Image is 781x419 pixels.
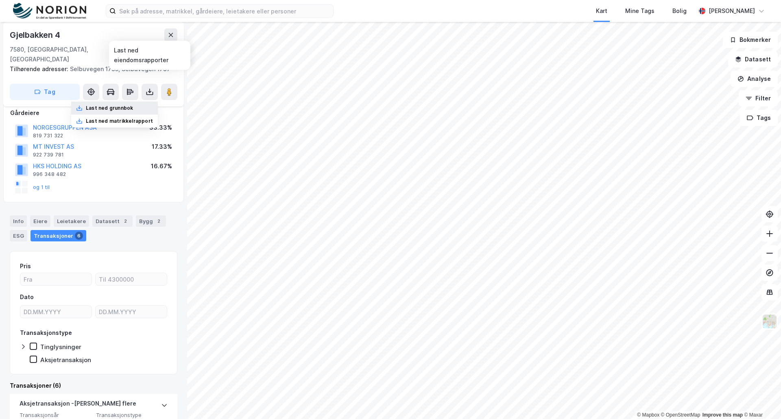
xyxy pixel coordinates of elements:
div: Bygg [136,215,166,227]
button: Analyse [731,71,778,87]
div: Transaksjoner (6) [10,381,177,391]
div: Last ned matrikkelrapport [86,118,153,124]
button: Datasett [728,51,778,67]
div: 7580, [GEOGRAPHIC_DATA], [GEOGRAPHIC_DATA] [10,45,145,64]
span: Tilhørende adresser: [10,65,70,72]
div: 922 739 781 [33,152,64,158]
div: 2 [121,217,129,225]
div: 33.33% [149,123,172,132]
input: Til 4300000 [96,273,167,285]
div: Leietakere [54,215,89,227]
div: Tinglysninger [40,343,81,351]
div: 17.33% [152,142,172,152]
button: Tags [740,110,778,126]
div: Gårdeiere [10,108,177,118]
button: Tag [10,84,80,100]
div: Mine Tags [625,6,654,16]
button: Filter [739,90,778,106]
div: Transaksjonstype [20,328,72,338]
img: norion-logo.80e7a08dc31c2e691866.png [13,3,86,20]
span: Transaksjonstype [96,412,168,419]
div: Transaksjoner [31,230,86,241]
div: Selbuvegen 1735, Selbuvegen 1737 [10,64,171,74]
div: [PERSON_NAME] [709,6,755,16]
div: Dato [20,292,34,302]
input: Søk på adresse, matrikkel, gårdeiere, leietakere eller personer [116,5,333,17]
div: Eiere [30,215,50,227]
button: Bokmerker [723,32,778,48]
div: 6 [75,232,83,240]
div: Pris [20,261,31,271]
a: OpenStreetMap [661,412,700,418]
iframe: Chat Widget [740,380,781,419]
div: 2 [155,217,163,225]
div: Bolig [672,6,687,16]
input: Fra [20,273,92,285]
input: DD.MM.YYYY [96,306,167,318]
div: Last ned grunnbok [86,105,133,111]
div: Kart [596,6,607,16]
div: 16.67% [151,161,172,171]
div: Aksjetransaksjon - [PERSON_NAME] flere [20,399,136,412]
div: Datasett [92,215,133,227]
div: Info [10,215,27,227]
input: DD.MM.YYYY [20,306,92,318]
div: Aksjetransaksjon [40,356,91,364]
div: 996 348 482 [33,171,66,178]
a: Improve this map [702,412,743,418]
span: Transaksjonsår [20,412,91,419]
div: 819 731 322 [33,132,63,139]
div: Gjelbakken 4 [10,28,62,41]
img: Z [762,314,777,329]
div: ESG [10,230,27,241]
div: Selbu, 68/4 [145,45,177,64]
a: Mapbox [637,412,659,418]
